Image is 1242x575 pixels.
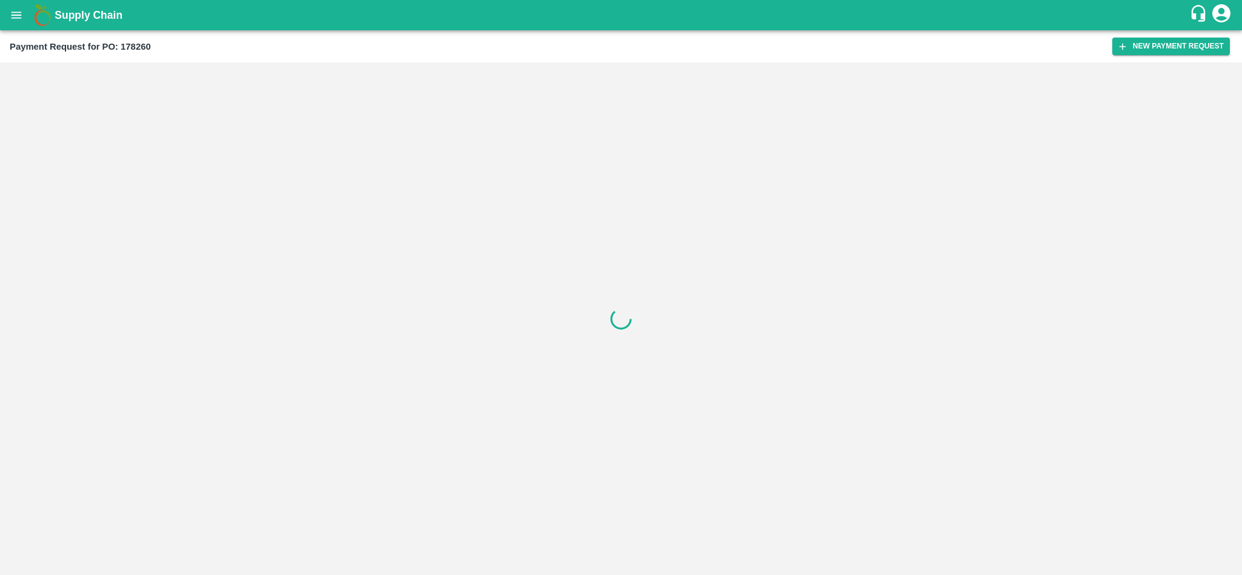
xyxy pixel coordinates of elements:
button: New Payment Request [1112,38,1230,55]
div: account of current user [1210,2,1232,28]
a: Supply Chain [55,7,1189,24]
div: customer-support [1189,4,1210,26]
img: logo [30,3,55,27]
button: open drawer [2,1,30,29]
b: Supply Chain [55,9,122,21]
b: Payment Request for PO: 178260 [10,42,151,52]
